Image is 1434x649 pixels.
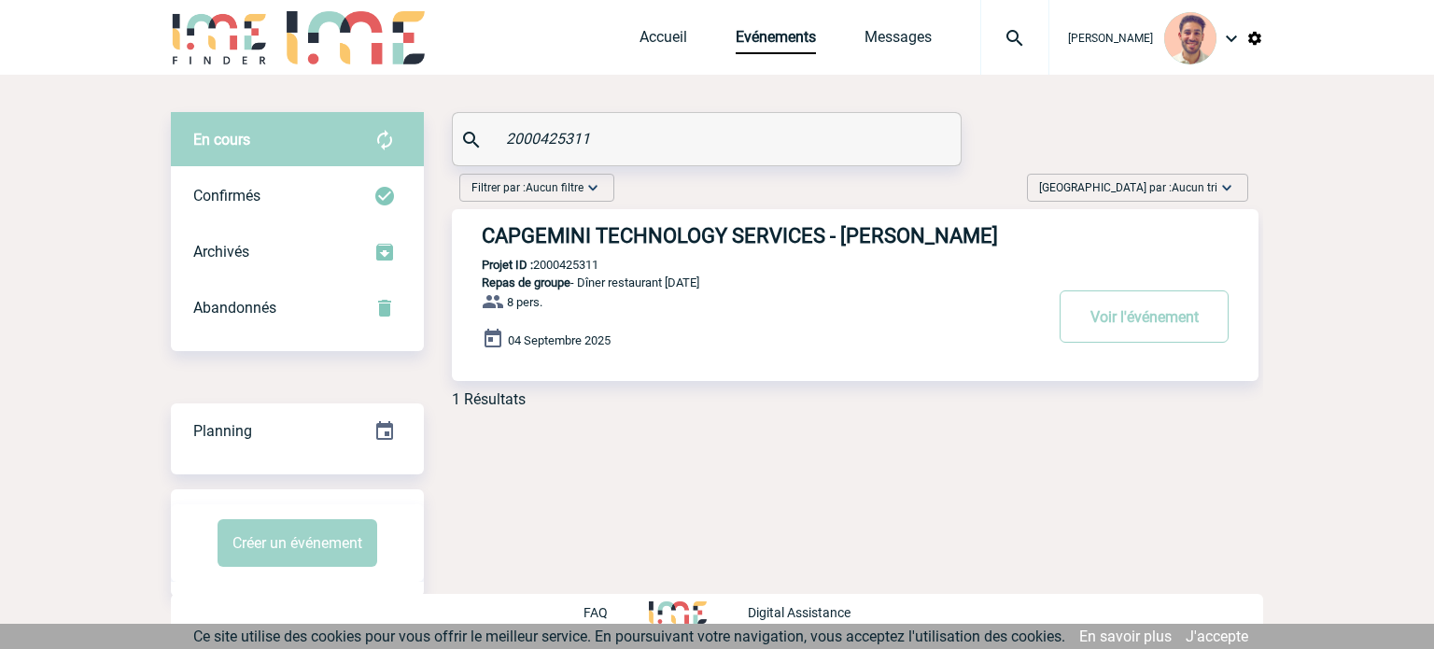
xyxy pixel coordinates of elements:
span: 04 Septembre 2025 [508,333,611,347]
span: En cours [193,131,250,148]
div: Retrouvez ici tous les événements que vous avez décidé d'archiver [171,224,424,280]
span: Aucun tri [1172,181,1217,194]
div: Retrouvez ici tous vos événements annulés [171,280,424,336]
p: - Dîner restaurant [DATE] [452,275,1042,289]
div: 1 Résultats [452,390,526,408]
img: http://www.idealmeetingsevents.fr/ [649,601,707,624]
span: Confirmés [193,187,260,205]
span: 8 pers. [507,295,542,309]
img: baseline_expand_more_white_24dp-b.png [583,178,602,197]
b: Projet ID : [482,258,533,272]
img: baseline_expand_more_white_24dp-b.png [1217,178,1236,197]
a: FAQ [583,602,649,620]
p: Digital Assistance [748,605,851,620]
a: J'accepte [1186,628,1248,645]
p: 2000425311 [452,258,598,272]
a: Evénements [736,28,816,54]
a: Planning [171,402,424,458]
div: Retrouvez ici tous vos événements organisés par date et état d'avancement [171,403,424,459]
span: Archivés [193,243,249,261]
span: Ce site utilise des cookies pour vous offrir le meilleur service. En poursuivant votre navigation... [193,628,1065,645]
input: Rechercher un événement par son nom [501,125,917,152]
button: Voir l'événement [1060,290,1229,343]
span: [GEOGRAPHIC_DATA] par : [1039,178,1217,197]
span: Filtrer par : [471,178,583,197]
span: Abandonnés [193,299,276,317]
a: Messages [865,28,932,54]
a: CAPGEMINI TECHNOLOGY SERVICES - [PERSON_NAME] [452,224,1258,247]
div: Retrouvez ici tous vos évènements avant confirmation [171,112,424,168]
span: Planning [193,422,252,440]
img: IME-Finder [171,11,268,64]
img: 132114-0.jpg [1164,12,1216,64]
p: FAQ [583,605,608,620]
a: En savoir plus [1079,628,1172,645]
span: Aucun filtre [526,181,583,194]
a: Accueil [640,28,687,54]
span: Repas de groupe [482,275,570,289]
h3: CAPGEMINI TECHNOLOGY SERVICES - [PERSON_NAME] [482,224,1042,247]
button: Créer un événement [218,519,377,567]
span: [PERSON_NAME] [1068,32,1153,45]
